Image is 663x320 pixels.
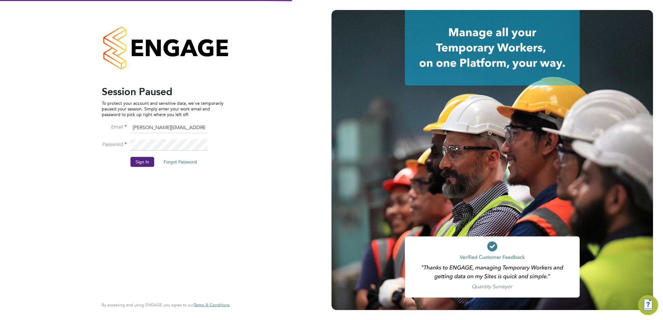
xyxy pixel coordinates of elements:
[102,85,223,98] h2: Session Paused
[194,303,230,308] a: Terms & Conditions
[102,124,127,130] label: Email
[130,157,154,167] button: Sign In
[102,141,127,148] label: Password
[638,295,658,315] button: Engage Resource Center
[102,100,223,118] p: To protect your account and sensitive data, we've temporarily paused your session. Simply enter y...
[102,302,230,308] span: By accessing and using ENGAGE you agree to our
[159,157,202,167] button: Forgot Password
[130,122,208,133] input: Enter your work email...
